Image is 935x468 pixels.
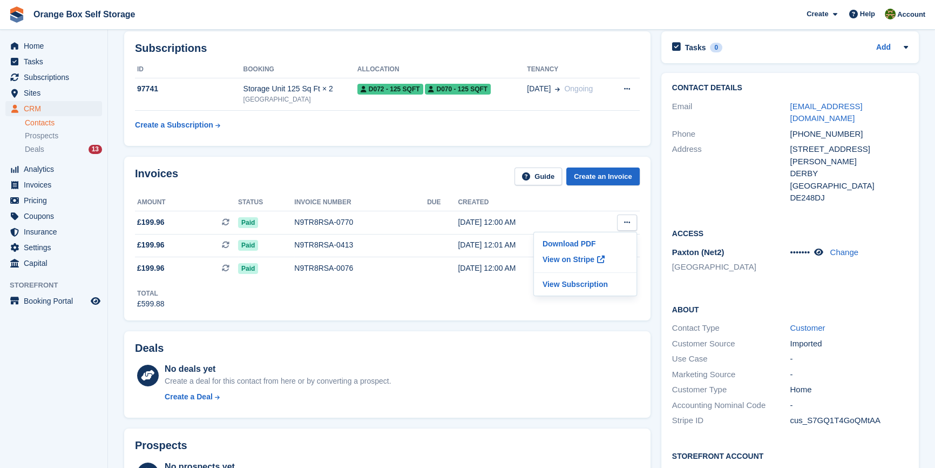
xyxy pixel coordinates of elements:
a: Guide [514,168,562,185]
div: cus_S7GQ1T4GoQMtAA [790,414,908,427]
div: - [790,399,908,412]
div: Storage Unit 125 Sq Ft × 2 [243,83,357,95]
a: menu [5,256,102,271]
a: menu [5,193,102,208]
div: Contact Type [672,322,790,335]
span: Help [860,9,875,19]
a: Deals 13 [25,144,102,155]
div: Marketing Source [672,369,790,381]
h2: Prospects [135,439,187,452]
span: Analytics [24,162,89,177]
a: menu [5,101,102,116]
a: menu [5,70,102,85]
a: menu [5,54,102,69]
a: menu [5,293,102,309]
div: £599.88 [137,298,165,310]
span: Booking Portal [24,293,89,309]
div: Email [672,101,790,125]
a: View Subscription [538,277,632,291]
a: Customer [790,323,825,332]
a: Add [876,42,891,54]
div: Customer Source [672,338,790,350]
span: Invoices [24,177,89,192]
th: Amount [135,194,238,211]
span: [DATE] [527,83,551,95]
a: View on Stripe [538,251,632,268]
div: Create a Subscription [135,119,213,131]
span: Paid [238,240,258,251]
a: Download PDF [538,237,632,251]
div: Stripe ID [672,414,790,427]
span: Pricing [24,193,89,208]
div: Address [672,143,790,204]
th: Booking [243,61,357,78]
span: D070 - 125 SQFT [425,84,491,95]
span: Create [807,9,828,19]
a: Change [830,248,858,257]
th: Invoice number [294,194,427,211]
div: - [790,369,908,381]
span: Storefront [10,280,107,291]
h2: Contact Details [672,84,908,92]
h2: About [672,304,908,315]
div: [GEOGRAPHIC_DATA] [243,95,357,104]
div: N9TR8RSA-0076 [294,263,427,274]
span: ••••••• [790,248,810,257]
a: Orange Box Self Storage [29,5,140,23]
h2: Storefront Account [672,450,908,461]
div: Imported [790,338,908,350]
span: Tasks [24,54,89,69]
a: Create a Subscription [135,115,220,135]
li: [GEOGRAPHIC_DATA] [672,261,790,273]
span: Settings [24,240,89,255]
div: Create a Deal [165,391,213,403]
div: DE248DJ [790,192,908,204]
span: £199.96 [137,217,165,228]
div: [DATE] 12:00 AM [458,217,588,228]
h2: Subscriptions [135,42,640,55]
div: No deals yet [165,363,391,376]
span: Deals [25,144,44,155]
div: [PHONE_NUMBER] [790,128,908,141]
div: [STREET_ADDRESS][PERSON_NAME] [790,143,908,168]
div: [GEOGRAPHIC_DATA] [790,180,908,192]
span: Paid [238,217,258,228]
span: Prospects [25,131,58,141]
span: Home [24,38,89,54]
div: Total [137,289,165,298]
a: menu [5,177,102,192]
a: menu [5,224,102,239]
span: £199.96 [137,239,165,251]
a: Create an Invoice [566,168,640,185]
a: menu [5,209,102,224]
div: N9TR8RSA-0770 [294,217,427,228]
span: Capital [24,256,89,271]
span: Coupons [24,209,89,224]
div: Home [790,384,908,396]
div: Accounting Nominal Code [672,399,790,412]
span: Account [897,9,925,20]
span: Subscriptions [24,70,89,85]
a: Contacts [25,118,102,128]
a: Preview store [89,295,102,307]
img: stora-icon-8386f47178a22dfd0bd8f6a31ec36ba5ce8667c1dd55bd0f319d3a0aa187defe.svg [9,6,25,23]
div: [DATE] 12:01 AM [458,239,588,251]
div: 13 [89,145,102,154]
div: DERBY [790,168,908,180]
h2: Deals [135,342,164,355]
span: D072 - 125 SQFT [357,84,423,95]
span: Paid [238,263,258,274]
span: £199.96 [137,263,165,274]
a: Prospects [25,130,102,142]
a: menu [5,38,102,54]
span: Insurance [24,224,89,239]
img: Sarah [885,9,896,19]
span: Paxton (Net2) [672,248,724,257]
a: [EMAIL_ADDRESS][DOMAIN_NAME] [790,102,862,123]
div: Customer Type [672,384,790,396]
div: [DATE] 12:00 AM [458,263,588,274]
a: menu [5,240,102,255]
